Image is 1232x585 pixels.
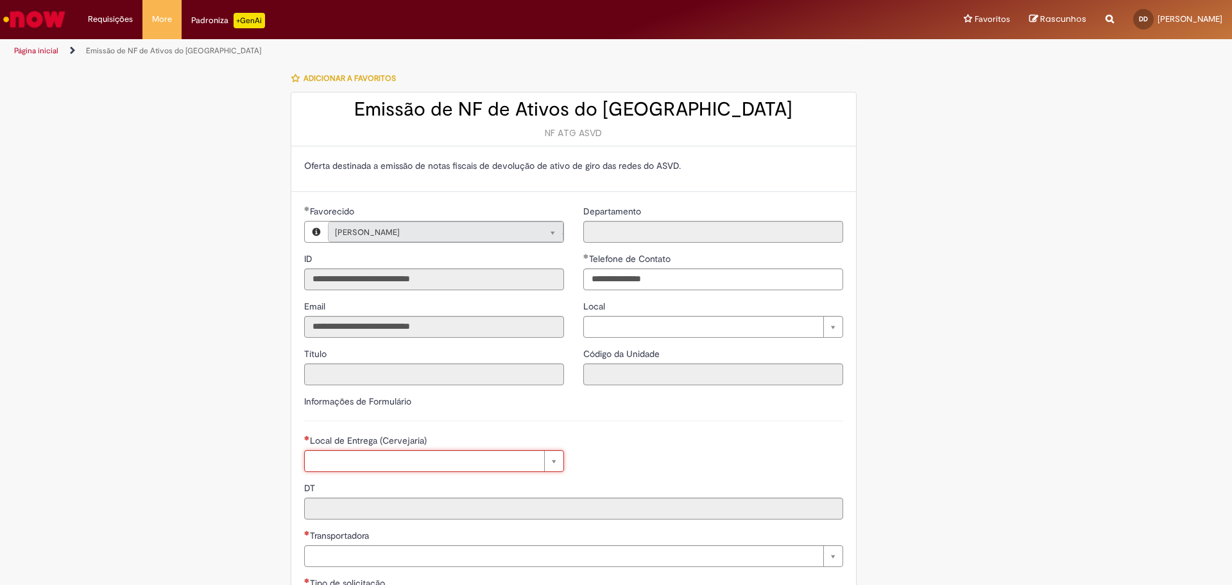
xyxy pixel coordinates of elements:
[234,13,265,28] p: +GenAi
[583,348,662,360] span: Somente leitura - Código da Unidade
[310,205,357,217] span: Necessários - Favorecido
[589,253,673,265] span: Telefone de Contato
[304,396,411,407] label: Informações de Formulário
[304,498,843,520] input: DT
[304,73,396,83] span: Adicionar a Favoritos
[583,301,608,312] span: Local
[583,221,843,243] input: Departamento
[1,6,67,32] img: ServiceNow
[304,205,357,218] label: Somente leitura - Necessários - Favorecido
[975,13,1010,26] span: Favoritos
[583,347,662,360] label: Somente leitura - Código da Unidade
[304,348,329,360] span: Somente leitura - Título
[304,300,328,313] label: Somente leitura - Email
[1040,13,1086,25] span: Rascunhos
[10,39,812,63] ul: Trilhas de página
[304,578,310,583] span: Necessários
[86,46,261,56] a: Emissão de NF de Ativos do [GEOGRAPHIC_DATA]
[335,222,531,243] span: [PERSON_NAME]
[304,316,564,338] input: Email
[304,99,843,120] h2: Emissão de NF de Ativos do [GEOGRAPHIC_DATA]
[304,530,310,536] span: Necessários
[1158,13,1222,24] span: [PERSON_NAME]
[291,65,403,92] button: Adicionar a Favoritos
[304,301,328,312] span: Somente leitura - Email
[310,435,429,446] span: Necessários - Local de Entrega (Cervejaria)
[1139,15,1148,23] span: DD
[304,482,318,494] label: Somente leitura - DT
[304,363,564,385] input: Título
[88,13,133,26] span: Requisições
[310,530,372,541] span: Necessários - Transportadora
[304,435,310,441] span: Necessários
[304,268,564,290] input: ID
[304,450,564,472] a: Limpar campo Local de Entrega (Cervejaria)
[304,206,310,211] span: Obrigatório Preenchido
[304,347,329,360] label: Somente leitura - Título
[304,482,318,494] span: Somente leitura - DT
[583,316,843,338] a: Limpar campo Local
[304,252,315,265] label: Somente leitura - ID
[304,253,315,265] span: Somente leitura - ID
[583,254,589,259] span: Obrigatório Preenchido
[583,268,843,290] input: Telefone de Contato
[304,159,843,172] p: Oferta destinada a emissão de notas fiscais de devolução de ativo de giro das redes do ASVD.
[583,205,644,218] label: Somente leitura - Departamento
[583,363,843,385] input: Código da Unidade
[304,127,843,139] div: NF ATG ASVD
[191,13,265,28] div: Padroniza
[152,13,172,26] span: More
[305,222,328,242] button: Favorecido, Visualizar este registro David Dias
[1029,13,1086,26] a: Rascunhos
[328,222,563,242] a: [PERSON_NAME]Limpar campo Favorecido
[14,46,58,56] a: Página inicial
[583,205,644,217] span: Somente leitura - Departamento
[304,545,843,567] a: Limpar campo Transportadora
